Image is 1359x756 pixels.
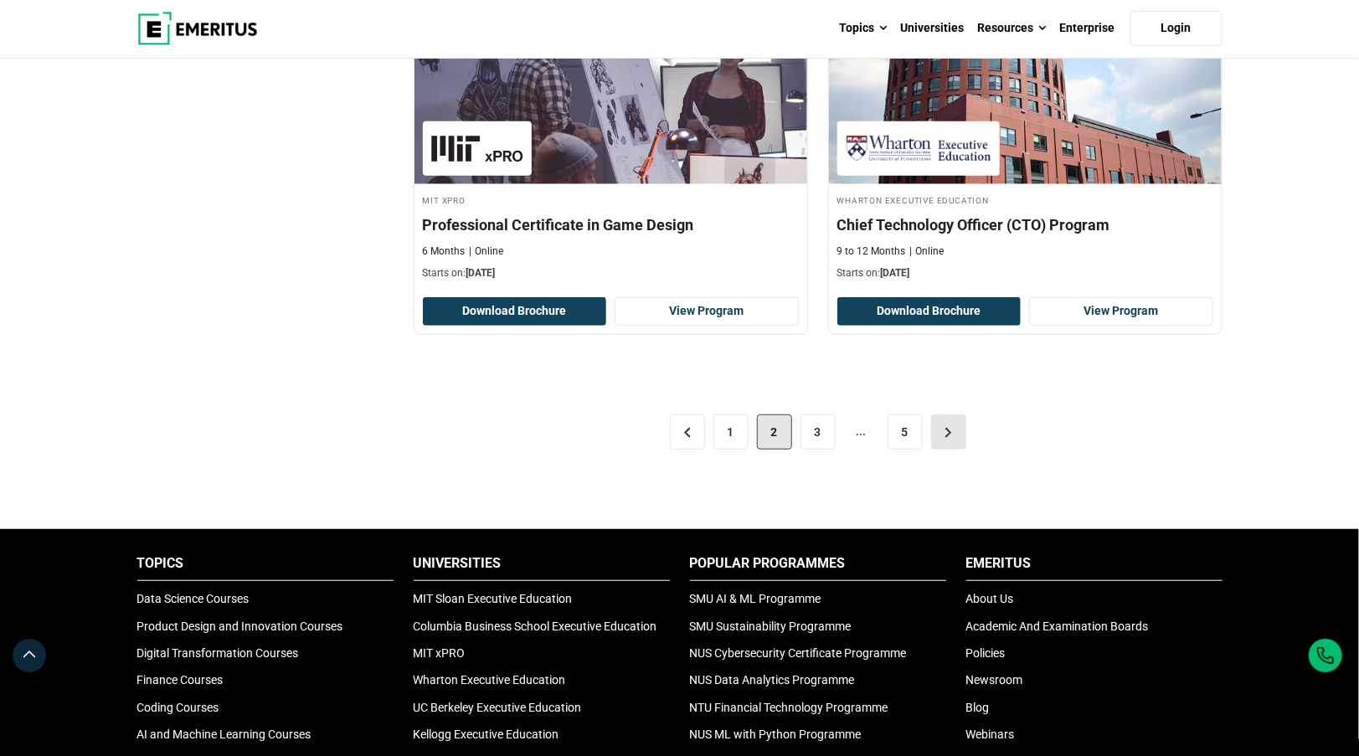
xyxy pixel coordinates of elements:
[414,646,466,660] a: MIT xPRO
[414,17,807,290] a: Technology Course by MIT xPRO - December 4, 2025 MIT xPRO MIT xPRO Professional Certificate in Ga...
[470,244,504,259] p: Online
[837,266,1213,280] p: Starts on:
[423,297,607,326] button: Download Brochure
[1029,297,1213,326] a: View Program
[966,673,1023,687] a: Newsroom
[846,130,991,167] img: Wharton Executive Education
[423,266,799,280] p: Starts on:
[844,414,879,450] span: ...
[137,701,219,714] a: Coding Courses
[690,701,888,714] a: NTU Financial Technology Programme
[837,297,1022,326] button: Download Brochure
[466,267,496,279] span: [DATE]
[829,17,1222,290] a: Technology Course by Wharton Executive Education - December 4, 2025 Wharton Executive Education W...
[690,646,907,660] a: NUS Cybersecurity Certificate Programme
[690,728,862,741] a: NUS ML with Python Programme
[137,592,250,605] a: Data Science Courses
[800,414,836,450] a: 3
[881,267,910,279] span: [DATE]
[423,244,466,259] p: 6 Months
[137,728,311,741] a: AI and Machine Learning Courses
[837,214,1213,235] h4: Chief Technology Officer (CTO) Program
[670,414,705,450] a: <
[757,414,792,450] span: 2
[414,728,559,741] a: Kellogg Executive Education
[414,17,807,184] img: Professional Certificate in Game Design | Online Technology Course
[888,414,923,450] a: 5
[414,701,582,714] a: UC Berkeley Executive Education
[931,414,966,450] a: >
[431,130,523,167] img: MIT xPRO
[423,214,799,235] h4: Professional Certificate in Game Design
[414,592,573,605] a: MIT Sloan Executive Education
[829,17,1222,184] img: Chief Technology Officer (CTO) Program | Online Technology Course
[414,620,657,633] a: Columbia Business School Executive Education
[690,620,852,633] a: SMU Sustainability Programme
[966,646,1006,660] a: Policies
[713,414,749,450] a: 1
[966,620,1149,633] a: Academic And Examination Boards
[837,244,906,259] p: 9 to 12 Months
[1130,11,1223,46] a: Login
[690,673,855,687] a: NUS Data Analytics Programme
[837,193,1213,207] h4: Wharton Executive Education
[966,592,1014,605] a: About Us
[966,728,1015,741] a: Webinars
[966,701,990,714] a: Blog
[414,673,566,687] a: Wharton Executive Education
[137,673,224,687] a: Finance Courses
[615,297,799,326] a: View Program
[910,244,945,259] p: Online
[690,592,821,605] a: SMU AI & ML Programme
[137,620,343,633] a: Product Design and Innovation Courses
[423,193,799,207] h4: MIT xPRO
[137,646,299,660] a: Digital Transformation Courses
